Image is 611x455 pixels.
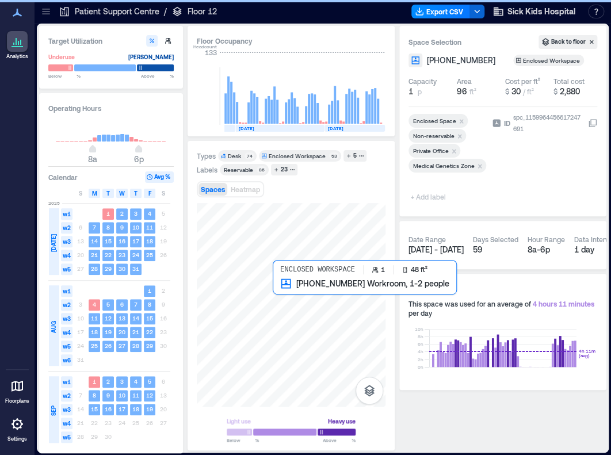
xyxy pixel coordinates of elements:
span: w1 [61,376,72,388]
div: Enclosed Workspace [523,56,582,64]
text: 24 [132,251,139,258]
p: Analytics [6,53,28,60]
text: 3 [134,210,138,217]
div: Remove Non-reservable [455,132,466,140]
div: 86 [257,166,266,173]
div: Types [197,151,216,160]
div: Medical Genetics Zone [413,162,475,170]
p: Floorplans [5,397,29,404]
span: $ [553,87,557,95]
text: 15 [146,315,153,322]
span: 30 [511,86,521,96]
button: Avg % [145,171,174,183]
a: Floorplans [2,372,33,408]
span: 4 hours 11 minutes [533,300,594,308]
div: Remove Medical Genetics Zone [475,162,486,170]
button: 1 p [408,86,452,97]
span: w1 [61,208,72,220]
span: + Add label [408,189,450,205]
text: 29 [146,342,153,349]
span: w3 [61,404,72,415]
h3: Time Used [408,283,597,295]
text: 18 [91,328,98,335]
div: Capacity [408,77,437,86]
text: 25 [91,342,98,349]
text: 28 [132,342,139,349]
span: p [418,87,422,96]
div: Floor Occupancy [197,35,385,47]
div: 23 [279,165,289,175]
button: 23 [271,164,297,175]
a: Analytics [3,28,32,63]
text: 15 [91,406,98,412]
text: 18 [132,406,139,412]
div: Remove Enclosed Space [456,117,468,125]
text: 4 [134,378,138,385]
span: w3 [61,313,72,324]
div: Area [457,77,472,86]
div: Remove Private Office [449,147,460,155]
span: M [92,189,97,198]
text: 7 [134,301,138,308]
text: 2 [120,210,124,217]
div: 5 [352,151,358,161]
h3: Target Utilization [48,35,174,47]
span: T [106,189,110,198]
span: Above % [141,72,174,79]
tspan: 4h [417,349,423,354]
span: 2025 [48,200,60,207]
div: 74 [245,152,254,159]
span: $ [505,87,509,95]
text: 2 [106,378,110,385]
text: 5 [148,378,151,385]
div: [PERSON_NAME] [128,51,174,63]
tspan: 0h [417,364,423,370]
div: Date Range [408,235,446,244]
div: Enclosed Space [413,117,456,125]
span: Spaces [201,185,225,193]
span: W [119,189,125,198]
button: Sick Kids Hospital [489,2,579,21]
text: 6 [120,301,124,308]
span: F [148,189,151,198]
text: [DATE] [328,125,343,131]
button: [PHONE_NUMBER] [427,55,509,66]
text: 9 [106,392,110,399]
span: [PHONE_NUMBER] [427,55,495,66]
span: w2 [61,299,72,311]
text: 4 [148,210,151,217]
text: 31 [132,265,139,272]
text: 21 [132,328,139,335]
text: 11 [146,224,153,231]
div: Labels [197,165,217,174]
text: 19 [146,406,153,412]
text: 8 [106,224,110,231]
span: w6 [61,354,72,366]
span: ID [504,117,510,129]
text: 17 [119,406,125,412]
button: Export CSV [411,5,470,18]
text: 29 [105,265,112,272]
span: w4 [61,250,72,261]
text: 12 [146,392,153,399]
span: Below % [227,437,259,443]
text: 22 [105,251,112,258]
span: w1 [61,285,72,297]
span: [DATE] - [DATE] [408,244,464,254]
text: 4 [93,301,96,308]
button: Back to floor [539,35,597,49]
text: 22 [146,328,153,335]
span: Above % [323,437,356,443]
text: 7 [93,224,96,231]
text: 23 [119,251,125,258]
text: 14 [132,315,139,322]
div: Total cost [553,77,585,86]
span: AUG [49,321,58,333]
text: 18 [146,238,153,244]
div: spc_1159964456617247691 [512,112,582,135]
div: Non-reservable [413,132,455,140]
span: w5 [61,341,72,352]
span: w3 [61,236,72,247]
span: S [162,189,165,198]
div: This space was used for an average of per day [408,299,597,318]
